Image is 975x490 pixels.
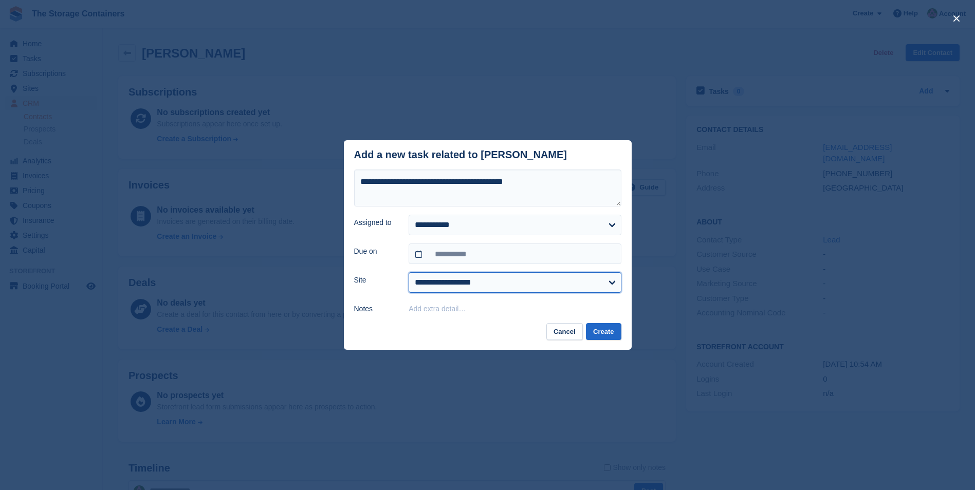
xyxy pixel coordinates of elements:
label: Site [354,275,397,286]
button: Add extra detail… [409,305,466,313]
label: Notes [354,304,397,314]
div: Add a new task related to [PERSON_NAME] [354,149,567,161]
button: Cancel [546,323,583,340]
label: Assigned to [354,217,397,228]
button: Create [586,323,621,340]
label: Due on [354,246,397,257]
button: close [948,10,965,27]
